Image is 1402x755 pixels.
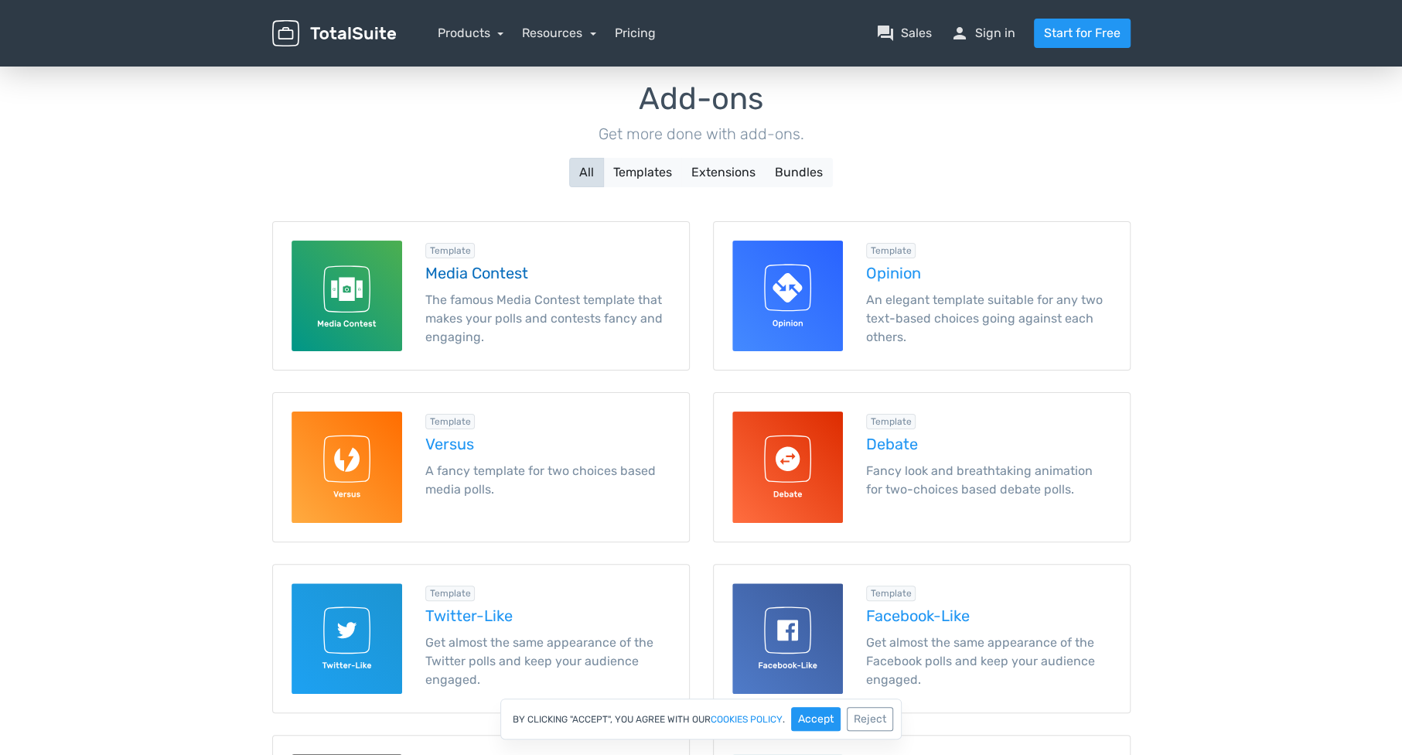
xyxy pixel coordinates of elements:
img: Facebook-Like for TotalPoll [732,583,843,694]
div: Template [866,414,916,429]
button: Bundles [765,158,833,187]
button: All [569,158,604,187]
p: Get almost the same appearance of the Twitter polls and keep your audience engaged. [425,634,670,689]
p: The famous Media Contest template that makes your polls and contests fancy and engaging. [425,291,670,347]
img: Media Contest for TotalPoll [292,241,402,351]
p: Fancy look and breathtaking animation for two-choices based debate polls. [866,462,1111,499]
a: Media Contest for TotalPoll Template Media Contest The famous Media Contest template that makes y... [272,221,690,371]
h5: Versus template for TotalPoll [425,436,670,453]
a: Debate for TotalPoll Template Debate Fancy look and breathtaking animation for two-choices based ... [713,392,1131,541]
button: Accept [791,707,841,731]
a: Resources [522,26,596,40]
a: Start for Free [1034,19,1131,48]
a: Facebook-Like for TotalPoll Template Facebook-Like Get almost the same appearance of the Facebook... [713,564,1131,713]
div: By clicking "Accept", you agree with our . [500,699,902,740]
span: person [950,24,969,43]
h5: Opinion template for TotalPoll [866,265,1111,282]
p: A fancy template for two choices based media polls. [425,462,670,499]
button: Templates [603,158,682,187]
img: Debate for TotalPoll [732,412,843,522]
p: Get more done with add-ons. [272,122,1131,145]
img: Opinion for TotalPoll [732,241,843,351]
a: Products [438,26,504,40]
div: Template [866,243,916,258]
img: Versus for TotalPoll [292,412,402,522]
div: Template [425,243,476,258]
button: Extensions [681,158,766,187]
span: question_answer [876,24,895,43]
img: Twitter-Like for TotalPoll [292,583,402,694]
button: Reject [847,707,893,731]
h1: Add-ons [272,82,1131,116]
h5: Facebook-Like template for TotalPoll [866,607,1111,624]
h5: Debate template for TotalPoll [866,436,1111,453]
a: Pricing [615,24,656,43]
a: question_answerSales [876,24,932,43]
a: Opinion for TotalPoll Template Opinion An elegant template suitable for any two text-based choice... [713,221,1131,371]
a: personSign in [950,24,1015,43]
img: TotalSuite for WordPress [272,20,396,47]
h5: Twitter-Like template for TotalPoll [425,607,670,624]
a: Versus for TotalPoll Template Versus A fancy template for two choices based media polls. [272,392,690,541]
p: An elegant template suitable for any two text-based choices going against each others. [866,291,1111,347]
h5: Media Contest template for TotalPoll [425,265,670,282]
p: Get almost the same appearance of the Facebook polls and keep your audience engaged. [866,634,1111,689]
div: Template [425,414,476,429]
div: Template [866,586,916,601]
a: Twitter-Like for TotalPoll Template Twitter-Like Get almost the same appearance of the Twitter po... [272,564,690,713]
div: Template [425,586,476,601]
a: cookies policy [711,715,783,724]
